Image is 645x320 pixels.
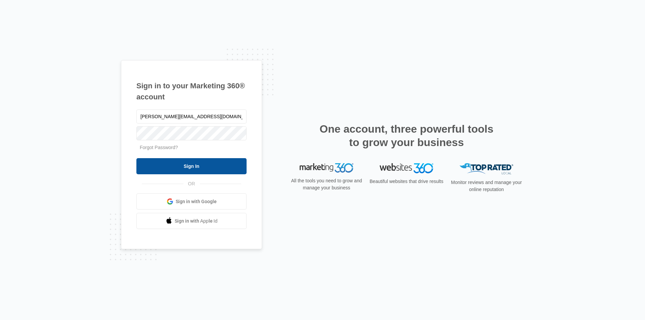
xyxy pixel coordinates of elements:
p: Beautiful websites that drive results [369,178,444,185]
a: Forgot Password? [140,145,178,150]
img: Top Rated Local [460,163,513,174]
span: OR [183,180,200,187]
input: Email [136,109,247,124]
span: Sign in with Google [176,198,217,205]
input: Sign In [136,158,247,174]
h2: One account, three powerful tools to grow your business [317,122,496,149]
img: Marketing 360 [300,163,353,173]
a: Sign in with Google [136,193,247,210]
img: Websites 360 [380,163,433,173]
p: Monitor reviews and manage your online reputation [449,179,524,193]
p: All the tools you need to grow and manage your business [289,177,364,191]
span: Sign in with Apple Id [175,218,218,225]
a: Sign in with Apple Id [136,213,247,229]
h1: Sign in to your Marketing 360® account [136,80,247,102]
